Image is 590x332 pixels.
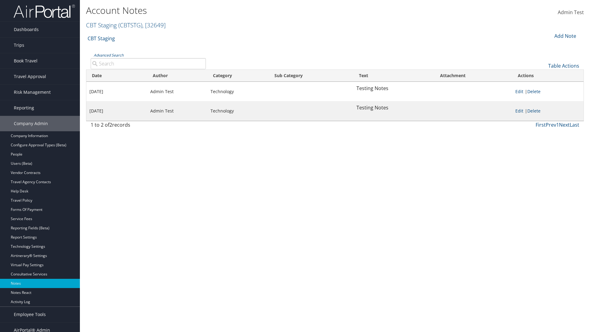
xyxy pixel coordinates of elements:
a: CBT Staging [86,21,166,29]
th: Sub Category: activate to sort column ascending [269,70,353,82]
td: | [512,101,584,121]
a: Admin Test [558,3,584,22]
td: [DATE] [86,82,147,101]
span: , [ 32649 ] [142,21,166,29]
a: Table Actions [548,62,579,69]
span: Company Admin [14,116,48,131]
span: Admin Test [558,9,584,16]
a: Delete [527,108,541,114]
div: 1 to 2 of records [91,121,206,132]
div: Add Note [550,32,579,40]
a: Delete [527,89,541,94]
a: 1 [556,121,559,128]
td: Admin Test [147,101,207,121]
span: Travel Approval [14,69,46,84]
td: | [512,82,584,101]
p: Testing Notes [356,104,431,112]
span: Employee Tools [14,307,46,322]
th: Text: activate to sort column ascending [353,70,435,82]
span: Risk Management [14,85,51,100]
th: Actions [512,70,584,82]
a: Last [570,121,579,128]
a: Next [559,121,570,128]
input: Advanced Search [91,58,206,69]
a: Edit [515,108,523,114]
a: Prev [546,121,556,128]
span: Dashboards [14,22,39,37]
a: Advanced Search [94,53,124,58]
span: Trips [14,38,24,53]
h1: Account Notes [86,4,418,17]
th: Date: activate to sort column ascending [86,70,147,82]
span: ( CBTSTG ) [118,21,142,29]
img: airportal-logo.png [14,4,75,18]
a: Edit [515,89,523,94]
td: Technology [207,82,269,101]
a: First [536,121,546,128]
td: Technology [207,101,269,121]
a: CBT Staging [88,32,115,45]
th: Category: activate to sort column ascending [207,70,269,82]
span: Book Travel [14,53,37,69]
th: Author [147,70,207,82]
p: Testing Notes [356,85,431,93]
span: Reporting [14,100,34,116]
td: Admin Test [147,82,207,101]
td: [DATE] [86,101,147,121]
th: Attachment: activate to sort column ascending [435,70,512,82]
span: 2 [109,121,112,128]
